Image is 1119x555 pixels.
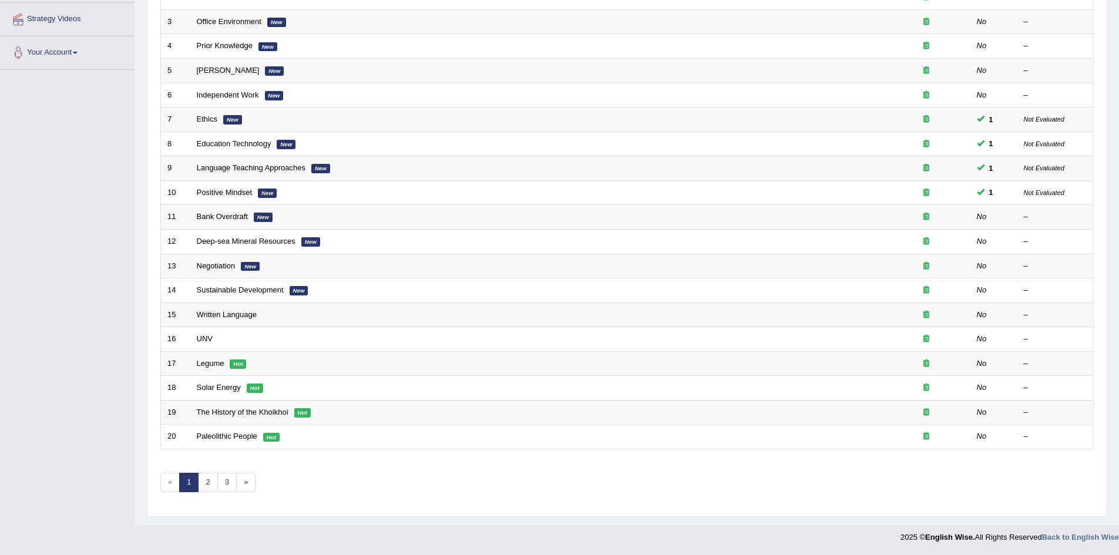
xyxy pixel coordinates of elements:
[197,432,257,440] a: Paleolithic People
[889,382,964,393] div: Exam occurring question
[900,526,1119,543] div: 2025 © All Rights Reserved
[977,237,987,245] em: No
[1042,533,1119,541] a: Back to English Wise
[277,140,295,149] em: New
[977,285,987,294] em: No
[179,473,199,492] a: 1
[197,261,236,270] a: Negotiation
[977,17,987,26] em: No
[197,163,306,172] a: Language Teaching Approaches
[1024,164,1064,171] small: Not Evaluated
[161,376,190,401] td: 18
[1024,116,1064,123] small: Not Evaluated
[161,9,190,34] td: 3
[161,327,190,352] td: 16
[889,310,964,321] div: Exam occurring question
[161,254,190,278] td: 13
[161,34,190,59] td: 4
[889,407,964,418] div: Exam occurring question
[889,139,964,150] div: Exam occurring question
[197,383,241,392] a: Solar Energy
[267,18,286,27] em: New
[1024,41,1087,52] div: –
[198,473,217,492] a: 2
[197,310,257,319] a: Written Language
[984,186,998,199] span: You can still take this question
[265,91,284,100] em: New
[977,408,987,416] em: No
[223,115,242,125] em: New
[889,16,964,28] div: Exam occurring question
[889,334,964,345] div: Exam occurring question
[197,139,271,148] a: Education Technology
[217,473,237,492] a: 3
[889,41,964,52] div: Exam occurring question
[197,66,260,75] a: [PERSON_NAME]
[977,261,987,270] em: No
[977,41,987,50] em: No
[1024,358,1087,369] div: –
[241,262,260,271] em: New
[889,358,964,369] div: Exam occurring question
[294,408,311,418] em: Hot
[977,90,987,99] em: No
[1024,140,1064,147] small: Not Evaluated
[263,433,280,442] em: Hot
[161,400,190,425] td: 19
[1024,310,1087,321] div: –
[1024,261,1087,272] div: –
[1,36,135,66] a: Your Account
[161,180,190,205] td: 10
[258,189,277,198] em: New
[161,302,190,327] td: 15
[977,212,987,221] em: No
[247,384,263,393] em: Hot
[1024,431,1087,442] div: –
[290,286,308,295] em: New
[1024,211,1087,223] div: –
[160,473,180,492] span: «
[1024,90,1087,101] div: –
[889,65,964,76] div: Exam occurring question
[311,164,330,173] em: New
[889,285,964,296] div: Exam occurring question
[197,334,213,343] a: UNV
[197,90,259,99] a: Independent Work
[258,42,277,52] em: New
[889,187,964,199] div: Exam occurring question
[977,359,987,368] em: No
[197,359,224,368] a: Legume
[236,473,256,492] a: »
[254,213,273,222] em: New
[889,90,964,101] div: Exam occurring question
[889,211,964,223] div: Exam occurring question
[197,285,284,294] a: Sustainable Development
[1024,285,1087,296] div: –
[161,425,190,449] td: 20
[1024,65,1087,76] div: –
[197,237,295,245] a: Deep-sea Mineral Resources
[197,188,253,197] a: Positive Mindset
[161,205,190,230] td: 11
[889,261,964,272] div: Exam occurring question
[889,431,964,442] div: Exam occurring question
[1024,382,1087,393] div: –
[161,107,190,132] td: 7
[977,66,987,75] em: No
[1024,334,1087,345] div: –
[197,408,288,416] a: The History of the Khoikhoi
[1024,189,1064,196] small: Not Evaluated
[197,41,253,50] a: Prior Knowledge
[1,3,135,32] a: Strategy Videos
[889,163,964,174] div: Exam occurring question
[977,334,987,343] em: No
[197,17,261,26] a: Office Environment
[161,351,190,376] td: 17
[977,432,987,440] em: No
[1024,236,1087,247] div: –
[161,156,190,181] td: 9
[925,533,974,541] strong: English Wise.
[984,137,998,150] span: You can still take this question
[230,359,246,369] em: Hot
